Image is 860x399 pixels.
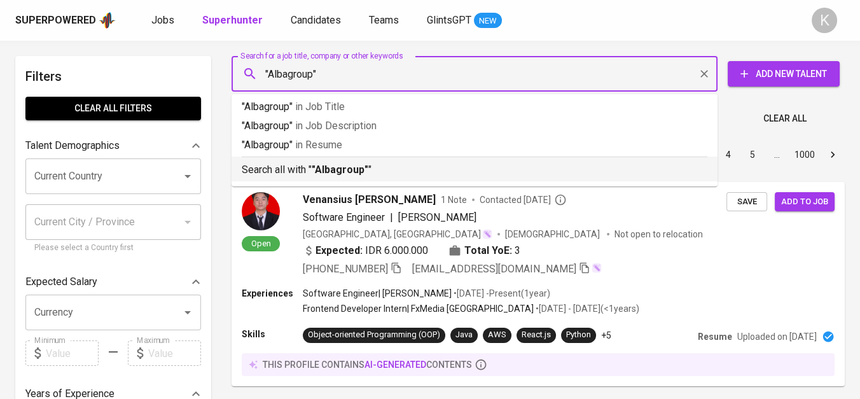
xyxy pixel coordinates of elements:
div: Object-oriented Programming (OOP) [308,329,440,341]
span: in Resume [295,139,342,151]
div: Superpowered [15,13,96,28]
span: NEW [474,15,502,27]
input: Value [46,340,99,366]
p: Experiences [242,287,303,300]
p: • [DATE] - Present ( 1 year ) [452,287,550,300]
p: Resume [698,330,732,343]
button: Clear All [758,107,812,130]
b: "Albagroup" [312,164,368,176]
b: Superhunter [202,14,263,26]
span: | [390,210,393,225]
img: magic_wand.svg [482,229,492,239]
p: Skills [242,328,303,340]
p: "Albagroup" [242,99,707,115]
span: AI-generated [364,360,426,370]
a: Teams [369,13,401,29]
p: Talent Demographics [25,138,120,153]
span: [DEMOGRAPHIC_DATA] [505,228,602,241]
span: [PHONE_NUMBER] [303,263,388,275]
p: this profile contains contents [263,358,472,371]
svg: By Batam recruiter [554,193,567,206]
span: [PERSON_NAME] [398,211,476,223]
a: OpenVenansius [PERSON_NAME]1 NoteContacted [DATE]Software Engineer|[PERSON_NAME][GEOGRAPHIC_DATA]... [232,182,845,386]
button: Add to job [775,192,835,212]
span: Venansius [PERSON_NAME] [303,192,436,207]
a: Jobs [151,13,177,29]
span: Add to job [781,195,828,209]
span: Clear All [763,111,807,127]
span: Jobs [151,14,174,26]
span: [EMAIL_ADDRESS][DOMAIN_NAME] [412,263,576,275]
button: Go to page 5 [742,144,763,165]
div: K [812,8,837,33]
button: Open [179,304,197,321]
span: Save [733,195,761,209]
span: 1 Note [441,193,467,206]
div: Expected Salary [25,269,201,295]
span: in Job Description [295,120,377,132]
span: Software Engineer [303,211,385,223]
b: Total YoE: [464,243,512,258]
a: GlintsGPT NEW [427,13,502,29]
img: app logo [99,11,116,30]
p: Software Engineer | [PERSON_NAME] [303,287,452,300]
span: Candidates [291,14,341,26]
span: Contacted [DATE] [480,193,567,206]
p: Please select a Country first [34,242,192,255]
span: Teams [369,14,399,26]
p: • [DATE] - [DATE] ( <1 years ) [534,302,639,315]
a: Candidates [291,13,343,29]
p: Uploaded on [DATE] [737,330,817,343]
input: Value [148,340,201,366]
div: Python [566,329,591,341]
a: Superpoweredapp logo [15,11,116,30]
button: Save [726,192,767,212]
nav: pagination navigation [620,144,845,165]
button: Go to page 1000 [791,144,819,165]
button: Clear [695,65,713,83]
p: +5 [601,329,611,342]
img: 16010b95097a311191fce98e742c5515.jpg [242,192,280,230]
p: Expected Salary [25,274,97,290]
img: magic_wand.svg [592,263,602,273]
span: GlintsGPT [427,14,471,26]
button: Add New Talent [728,61,840,87]
div: React.js [522,329,551,341]
div: Talent Demographics [25,133,201,158]
button: Open [179,167,197,185]
button: Go to next page [822,144,843,165]
div: Java [455,329,473,341]
p: Search all with " " [242,162,707,178]
p: "Albagroup" [242,137,707,153]
span: Clear All filters [36,101,191,116]
div: AWS [488,329,506,341]
span: Add New Talent [738,66,829,82]
p: "Albagroup" [242,118,707,134]
p: Not open to relocation [614,228,703,241]
div: … [766,148,787,161]
div: IDR 6.000.000 [303,243,428,258]
span: Open [246,238,276,249]
a: Superhunter [202,13,265,29]
div: [GEOGRAPHIC_DATA], [GEOGRAPHIC_DATA] [303,228,492,241]
span: 3 [515,243,520,258]
span: in Job Title [295,101,345,113]
h6: Filters [25,66,201,87]
b: Expected: [316,243,363,258]
button: Go to page 4 [718,144,739,165]
p: Frontend Developer Intern | FxMedia [GEOGRAPHIC_DATA] [303,302,534,315]
button: Clear All filters [25,97,201,120]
